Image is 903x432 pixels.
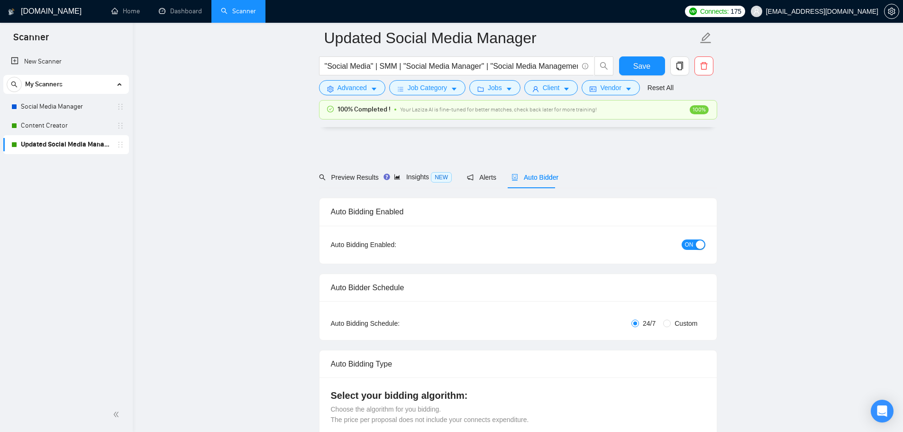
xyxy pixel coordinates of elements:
button: delete [694,56,713,75]
span: search [595,62,613,70]
span: Custom [671,318,701,329]
span: caret-down [371,85,377,92]
span: caret-down [451,85,457,92]
span: info-circle [582,63,588,69]
span: robot [511,174,518,181]
span: edit [700,32,712,44]
span: caret-down [506,85,512,92]
span: Choose the algorithm for you bidding. The price per proposal does not include your connects expen... [331,405,529,423]
span: folder [477,85,484,92]
span: search [319,174,326,181]
a: dashboardDashboard [159,7,202,15]
span: Save [633,60,650,72]
a: Reset All [648,83,674,93]
li: New Scanner [3,52,129,71]
button: userClientcaret-down [524,80,578,95]
span: caret-down [563,85,570,92]
div: Open Intercom Messenger [871,400,894,423]
h4: Select your bidding algorithm: [331,389,705,402]
span: NEW [431,172,452,183]
a: homeHome [111,7,140,15]
button: folderJobscaret-down [469,80,520,95]
span: caret-down [625,85,632,92]
span: holder [117,122,124,129]
span: Advanced [337,83,367,93]
span: Your Laziza AI is fine-tuned for better matches, check back later for more training! [400,106,597,113]
button: search [7,77,22,92]
span: holder [117,141,124,148]
span: user [532,85,539,92]
span: check-circle [327,106,334,112]
span: double-left [113,410,122,419]
div: Tooltip anchor [383,173,391,181]
span: 100% [690,105,709,114]
div: Auto Bidding Enabled [331,198,705,225]
span: My Scanners [25,75,63,94]
button: setting [884,4,899,19]
span: Vendor [600,83,621,93]
a: Social Media Manager [21,97,111,116]
span: Job Category [408,83,447,93]
span: Preview Results [319,174,379,181]
a: Updated Social Media Manager [21,135,111,154]
span: ON [685,239,693,250]
span: setting [885,8,899,15]
span: copy [671,62,689,70]
button: copy [670,56,689,75]
button: search [594,56,613,75]
a: New Scanner [11,52,121,71]
span: delete [695,62,713,70]
div: Auto Bidding Type [331,350,705,377]
span: Alerts [467,174,496,181]
img: logo [8,4,15,19]
div: Auto Bidding Schedule: [331,318,456,329]
span: Insights [394,173,452,181]
span: 100% Completed ! [337,104,391,115]
span: setting [327,85,334,92]
span: Jobs [488,83,502,93]
span: Connects: [700,6,729,17]
button: Save [619,56,665,75]
button: barsJob Categorycaret-down [389,80,465,95]
span: idcard [590,85,596,92]
li: My Scanners [3,75,129,154]
span: Client [543,83,560,93]
span: 24/7 [639,318,659,329]
button: settingAdvancedcaret-down [319,80,385,95]
span: notification [467,174,474,181]
span: bars [397,85,404,92]
span: search [7,81,21,88]
a: Content Creator [21,116,111,135]
a: searchScanner [221,7,256,15]
span: area-chart [394,174,401,180]
div: Auto Bidder Schedule [331,274,705,301]
span: 175 [730,6,741,17]
span: holder [117,103,124,110]
img: upwork-logo.png [689,8,697,15]
span: user [753,8,760,15]
a: setting [884,8,899,15]
div: Auto Bidding Enabled: [331,239,456,250]
span: Auto Bidder [511,174,558,181]
input: Scanner name... [324,26,698,50]
button: idcardVendorcaret-down [582,80,639,95]
input: Search Freelance Jobs... [325,60,578,72]
span: Scanner [6,30,56,50]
